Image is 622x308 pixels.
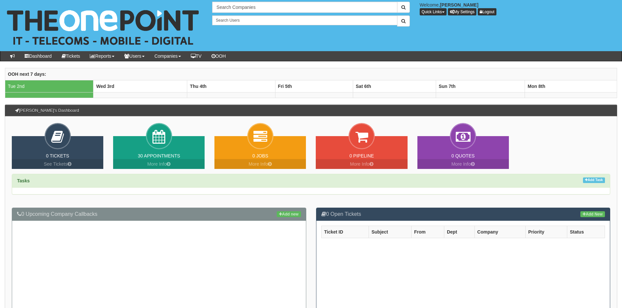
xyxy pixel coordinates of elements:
th: Thu 4th [187,80,275,92]
th: Subject [369,226,411,238]
th: Priority [525,226,567,238]
a: 0 Quotes [451,153,475,158]
th: Wed 3rd [93,80,187,92]
a: Add Task [583,177,605,183]
strong: Tasks [17,178,30,183]
h3: 0 Upcoming Company Callbacks [17,211,301,217]
th: From [411,226,444,238]
a: 0 Pipeline [350,153,374,158]
a: More Info [214,159,306,169]
a: OOH [207,51,231,61]
a: More Info [113,159,205,169]
input: Search Users [212,15,397,25]
a: My Settings [448,8,477,15]
a: Companies [150,51,186,61]
th: Sat 6th [353,80,436,92]
th: Mon 8th [525,80,617,92]
h3: [PERSON_NAME]'s Dashboard [12,105,82,116]
a: 0 Tickets [46,153,69,158]
th: Sun 7th [436,80,525,92]
b: [PERSON_NAME] [440,2,478,8]
a: 30 Appointments [138,153,180,158]
a: Dashboard [20,51,57,61]
a: Add New [580,211,605,217]
th: OOH next 7 days: [5,68,617,80]
a: Tickets [57,51,85,61]
a: Logout [478,8,496,15]
input: Search Companies [212,2,397,13]
td: Tue 2nd [5,80,93,92]
h3: 0 Open Tickets [321,211,605,217]
th: Status [567,226,605,238]
a: See Tickets [12,159,103,169]
a: More Info [417,159,509,169]
a: TV [186,51,207,61]
th: Ticket ID [321,226,369,238]
th: Company [474,226,525,238]
div: Welcome, [415,2,622,15]
a: Reports [85,51,119,61]
a: 0 Jobs [252,153,268,158]
th: Dept [444,226,474,238]
a: Users [119,51,150,61]
a: Add new [277,211,301,217]
a: More Info [316,159,407,169]
button: Quick Links [420,8,447,15]
th: Fri 5th [275,80,353,92]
